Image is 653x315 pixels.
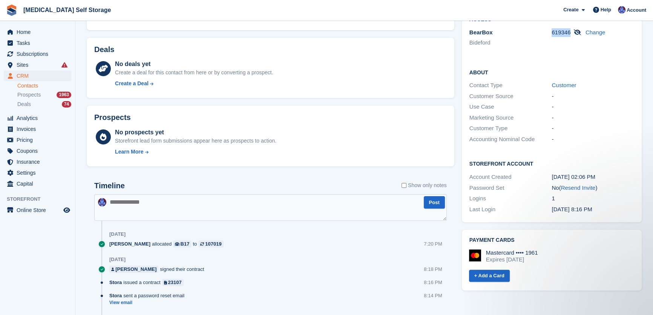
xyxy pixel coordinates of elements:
[4,27,71,37] a: menu
[109,266,208,273] div: signed their contract
[469,249,481,261] img: Mastercard Logo
[424,292,442,299] div: 8:14 PM
[559,184,598,191] span: ( )
[17,82,71,89] a: Contacts
[94,181,125,190] h2: Timeline
[4,124,71,134] a: menu
[168,279,182,286] div: 23107
[17,124,62,134] span: Invoices
[98,198,106,206] img: Helen Walker
[469,92,552,101] div: Customer Source
[552,92,634,101] div: -
[561,184,596,191] a: Resend Invite
[4,135,71,145] a: menu
[469,103,552,111] div: Use Case
[20,4,114,16] a: [MEDICAL_DATA] Self Storage
[552,194,634,203] div: 1
[4,146,71,156] a: menu
[552,103,634,111] div: -
[17,135,62,145] span: Pricing
[17,71,62,81] span: CRM
[4,60,71,70] a: menu
[469,173,552,181] div: Account Created
[469,38,552,47] li: Bideford
[552,184,634,192] div: No
[17,91,41,98] span: Prospects
[7,195,75,203] span: Storefront
[94,113,131,122] h2: Prospects
[115,266,156,273] div: [PERSON_NAME]
[173,240,191,247] a: B17
[61,62,67,68] i: Smart entry sync failures have occurred
[181,240,190,247] div: B17
[109,257,126,263] div: [DATE]
[402,181,447,189] label: Show only notes
[4,38,71,48] a: menu
[109,240,227,247] div: allocated to
[469,135,552,144] div: Accounting Nominal Code
[198,240,223,247] a: 107019
[469,68,634,76] h2: About
[109,300,188,306] a: View email
[469,114,552,122] div: Marketing Source
[424,196,445,209] button: Post
[115,128,276,137] div: No prospects yet
[601,6,611,14] span: Help
[17,157,62,167] span: Insurance
[552,173,634,181] div: [DATE] 02:06 PM
[17,205,62,215] span: Online Store
[552,124,634,133] div: -
[552,135,634,144] div: -
[17,178,62,189] span: Capital
[486,256,538,263] div: Expires [DATE]
[6,5,17,16] img: stora-icon-8386f47178a22dfd0bd8f6a31ec36ba5ce8667c1dd55bd0f319d3a0aa187defe.svg
[109,266,158,273] a: [PERSON_NAME]
[205,240,221,247] div: 107019
[469,270,510,282] a: + Add a Card
[109,292,188,299] div: sent a password reset email
[424,279,442,286] div: 8:16 PM
[17,49,62,59] span: Subscriptions
[17,38,62,48] span: Tasks
[469,205,552,214] div: Last Login
[109,231,126,237] div: [DATE]
[469,184,552,192] div: Password Set
[17,27,62,37] span: Home
[469,29,493,35] span: BearBox
[62,101,71,108] div: 74
[109,292,122,299] span: Stora
[109,240,150,247] span: [PERSON_NAME]
[552,29,570,35] span: 619346
[4,205,71,215] a: menu
[17,113,62,123] span: Analytics
[4,71,71,81] a: menu
[4,157,71,167] a: menu
[469,194,552,203] div: Logins
[486,249,538,256] div: Mastercard •••• 1961
[94,45,114,54] h2: Deals
[17,101,31,108] span: Deals
[62,206,71,215] a: Preview store
[469,237,634,243] h2: Payment cards
[115,137,276,145] div: Storefront lead form submissions appear here as prospects to action.
[115,80,273,88] a: Create a Deal
[57,92,71,98] div: 1963
[552,82,576,88] a: Customer
[552,114,634,122] div: -
[424,266,442,273] div: 8:18 PM
[4,178,71,189] a: menu
[618,6,625,14] img: Helen Walker
[469,81,552,90] div: Contact Type
[17,60,62,70] span: Sites
[627,6,646,14] span: Account
[424,240,442,247] div: 7:20 PM
[17,167,62,178] span: Settings
[402,181,406,189] input: Show only notes
[17,100,71,108] a: Deals 74
[109,279,187,286] div: issued a contract
[115,80,149,88] div: Create a Deal
[162,279,184,286] a: 23107
[469,160,634,167] h2: Storefront Account
[4,113,71,123] a: menu
[115,148,276,156] a: Learn More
